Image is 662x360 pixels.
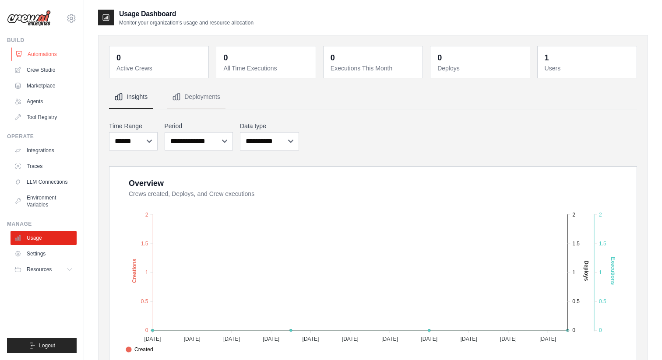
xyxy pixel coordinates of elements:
img: Logo [7,10,51,27]
div: 1 [545,52,549,64]
span: Created [126,346,153,353]
div: 0 [437,52,442,64]
dt: Deploys [437,64,524,73]
nav: Tabs [109,85,637,109]
tspan: 0 [599,327,602,333]
dt: Crews created, Deploys, and Crew executions [129,189,626,198]
a: Automations [11,47,77,61]
text: Creations [131,259,137,283]
tspan: 1.5 [141,241,148,247]
label: Data type [240,122,299,130]
div: Operate [7,133,77,140]
label: Period [165,122,233,130]
tspan: [DATE] [461,336,477,342]
tspan: [DATE] [303,336,319,342]
dt: Active Crews [116,64,203,73]
div: Build [7,37,77,44]
a: Integrations [11,143,77,157]
tspan: [DATE] [342,336,359,342]
tspan: [DATE] [539,336,556,342]
tspan: 1.5 [599,241,606,247]
dt: Executions This Month [331,64,417,73]
span: Resources [27,266,52,273]
a: Usage [11,231,77,245]
tspan: [DATE] [184,336,201,342]
a: Agents [11,94,77,108]
tspan: 2 [572,212,575,218]
p: Monitor your organization's usage and resource allocation [119,19,254,26]
tspan: 1 [145,269,148,276]
tspan: [DATE] [223,336,240,342]
a: Settings [11,247,77,261]
tspan: 0 [572,327,575,333]
a: Tool Registry [11,110,77,124]
tspan: 0.5 [141,298,148,304]
h2: Usage Dashboard [119,9,254,19]
a: Crew Studio [11,63,77,77]
a: Marketplace [11,79,77,93]
label: Time Range [109,122,158,130]
button: Deployments [167,85,225,109]
tspan: 1 [599,269,602,276]
tspan: [DATE] [144,336,161,342]
div: Manage [7,220,77,227]
tspan: [DATE] [381,336,398,342]
tspan: 0.5 [599,298,606,304]
tspan: 2 [599,212,602,218]
dt: All Time Executions [223,64,310,73]
tspan: 1 [572,269,575,276]
button: Resources [11,262,77,276]
tspan: [DATE] [263,336,279,342]
span: Logout [39,342,55,349]
tspan: [DATE] [500,336,517,342]
tspan: 1.5 [572,241,580,247]
tspan: [DATE] [421,336,437,342]
tspan: 0 [145,327,148,333]
div: 0 [331,52,335,64]
div: Overview [129,177,164,189]
dt: Users [545,64,631,73]
text: Executions [610,257,616,285]
text: Deploys [583,261,589,281]
div: 0 [223,52,228,64]
a: Environment Variables [11,191,77,212]
button: Logout [7,338,77,353]
tspan: 0.5 [572,298,580,304]
tspan: 2 [145,212,148,218]
a: LLM Connections [11,175,77,189]
a: Traces [11,159,77,173]
div: 0 [116,52,121,64]
button: Insights [109,85,153,109]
